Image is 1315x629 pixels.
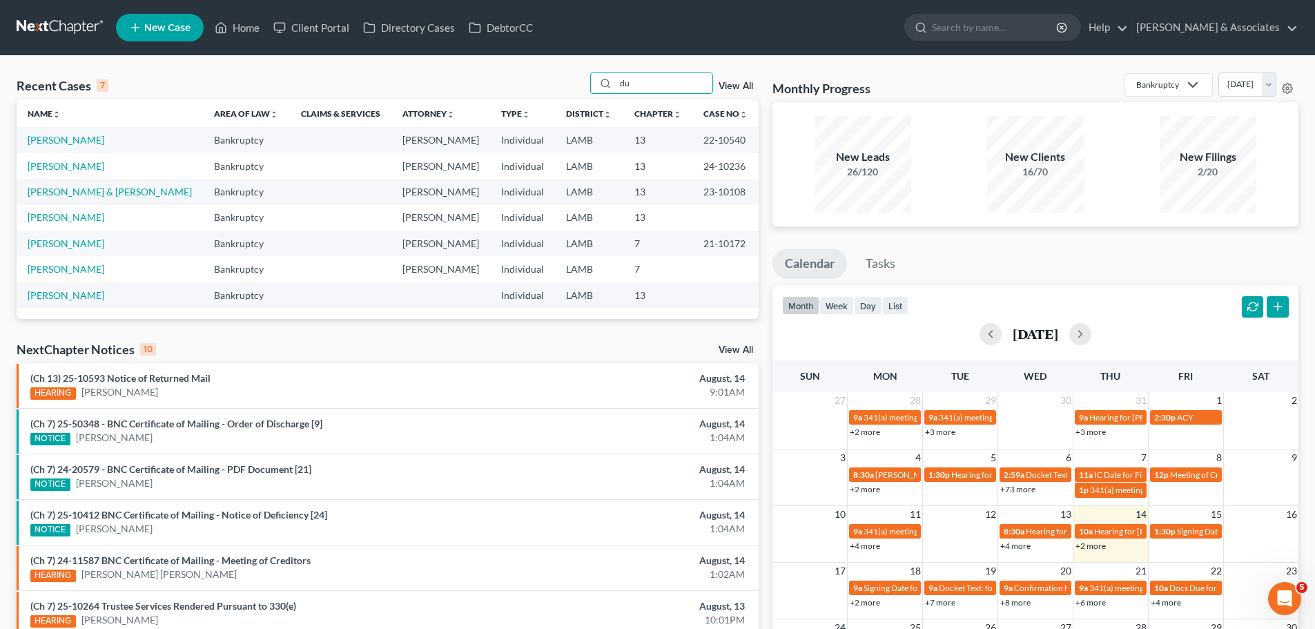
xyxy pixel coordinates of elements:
span: 29 [984,392,997,409]
td: Individual [490,231,555,256]
div: 10:01PM [516,613,745,627]
td: 13 [623,153,692,179]
a: +2 more [850,597,880,608]
td: 24-10236 [692,153,759,179]
span: Fri [1178,370,1193,382]
input: Search by name... [932,14,1058,40]
a: [PERSON_NAME] [28,289,104,301]
button: day [854,296,882,315]
span: 341(a) meeting for [PERSON_NAME] & [PERSON_NAME] [864,412,1070,423]
div: 1:04AM [516,522,745,536]
span: Hearing for [PERSON_NAME] [1089,412,1197,423]
a: Chapterunfold_more [634,108,681,119]
input: Search by name... [616,73,712,93]
a: Home [208,15,266,40]
td: Individual [490,256,555,282]
td: [PERSON_NAME] [391,179,490,204]
span: 28 [908,392,922,409]
td: [PERSON_NAME] [391,231,490,256]
i: unfold_more [603,110,612,119]
a: [PERSON_NAME] [76,476,153,490]
td: 13 [623,282,692,308]
span: 21 [1134,563,1148,579]
th: Claims & Services [290,99,391,127]
a: +2 more [1075,541,1106,551]
span: Docs Due for [PERSON_NAME] [1169,583,1283,593]
span: 12 [984,506,997,523]
a: +6 more [1075,597,1106,608]
a: [PERSON_NAME] & Associates [1129,15,1298,40]
span: Signing Date for [PERSON_NAME] [864,583,987,593]
a: Client Portal [266,15,356,40]
span: 4 [914,449,922,466]
span: 19 [984,563,997,579]
span: Thu [1100,370,1120,382]
div: 26/120 [815,165,911,179]
td: [PERSON_NAME] [391,127,490,153]
td: LAMB [555,231,623,256]
td: Individual [490,179,555,204]
span: 9a [1079,412,1088,423]
div: August, 14 [516,371,745,385]
span: 2 [1290,392,1298,409]
div: HEARING [30,387,76,400]
span: 9 [1290,449,1298,466]
span: 3 [839,449,847,466]
h2: [DATE] [1013,327,1058,341]
div: 9:01AM [516,385,745,399]
a: Tasks [853,249,908,279]
td: Bankruptcy [203,231,289,256]
span: 8:30a [1004,526,1024,536]
span: Sat [1252,370,1269,382]
a: [PERSON_NAME] [PERSON_NAME] [81,568,237,581]
span: 20 [1059,563,1073,579]
td: Individual [490,282,555,308]
a: Calendar [772,249,847,279]
a: (Ch 7) 25-50348 - BNC Certificate of Mailing - Order of Discharge [9] [30,418,322,429]
a: [PERSON_NAME] [81,385,158,399]
td: [PERSON_NAME] [391,205,490,231]
td: LAMB [555,153,623,179]
span: 11a [1079,470,1093,480]
div: New Clients [987,149,1084,165]
i: unfold_more [522,110,530,119]
td: 13 [623,179,692,204]
div: 2/20 [1160,165,1256,179]
span: 10a [1154,583,1168,593]
span: 1 [1215,392,1223,409]
td: Bankruptcy [203,256,289,282]
a: Help [1082,15,1128,40]
span: 1:30p [1154,526,1176,536]
iframe: Intercom live chat [1268,582,1301,615]
div: 1:04AM [516,476,745,490]
a: [PERSON_NAME] & [PERSON_NAME] [28,186,192,197]
button: week [819,296,854,315]
div: August, 14 [516,508,745,522]
span: 1p [1079,485,1089,495]
span: Tue [951,370,969,382]
i: unfold_more [270,110,278,119]
i: unfold_more [739,110,748,119]
div: NextChapter Notices [17,341,156,358]
span: [PERSON_NAME] - Trial [875,470,962,480]
a: [PERSON_NAME] [28,263,104,275]
td: 21-10172 [692,231,759,256]
span: 341(a) meeting for [PERSON_NAME] [1089,583,1223,593]
span: 31 [1134,392,1148,409]
a: [PERSON_NAME] [28,238,104,249]
div: 1:02AM [516,568,745,581]
span: Wed [1024,370,1046,382]
span: 9a [853,583,862,593]
div: New Leads [815,149,911,165]
a: (Ch 7) 24-11587 BNC Certificate of Mailing - Meeting of Creditors [30,554,311,566]
span: 9a [853,526,862,536]
a: DebtorCC [462,15,540,40]
span: 9a [853,412,862,423]
a: +4 more [1151,597,1181,608]
span: 9a [1079,583,1088,593]
h3: Monthly Progress [772,80,870,97]
a: Case Nounfold_more [703,108,748,119]
div: 7 [97,79,108,92]
td: Individual [490,153,555,179]
span: Hearing for [PERSON_NAME] [1094,526,1202,536]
